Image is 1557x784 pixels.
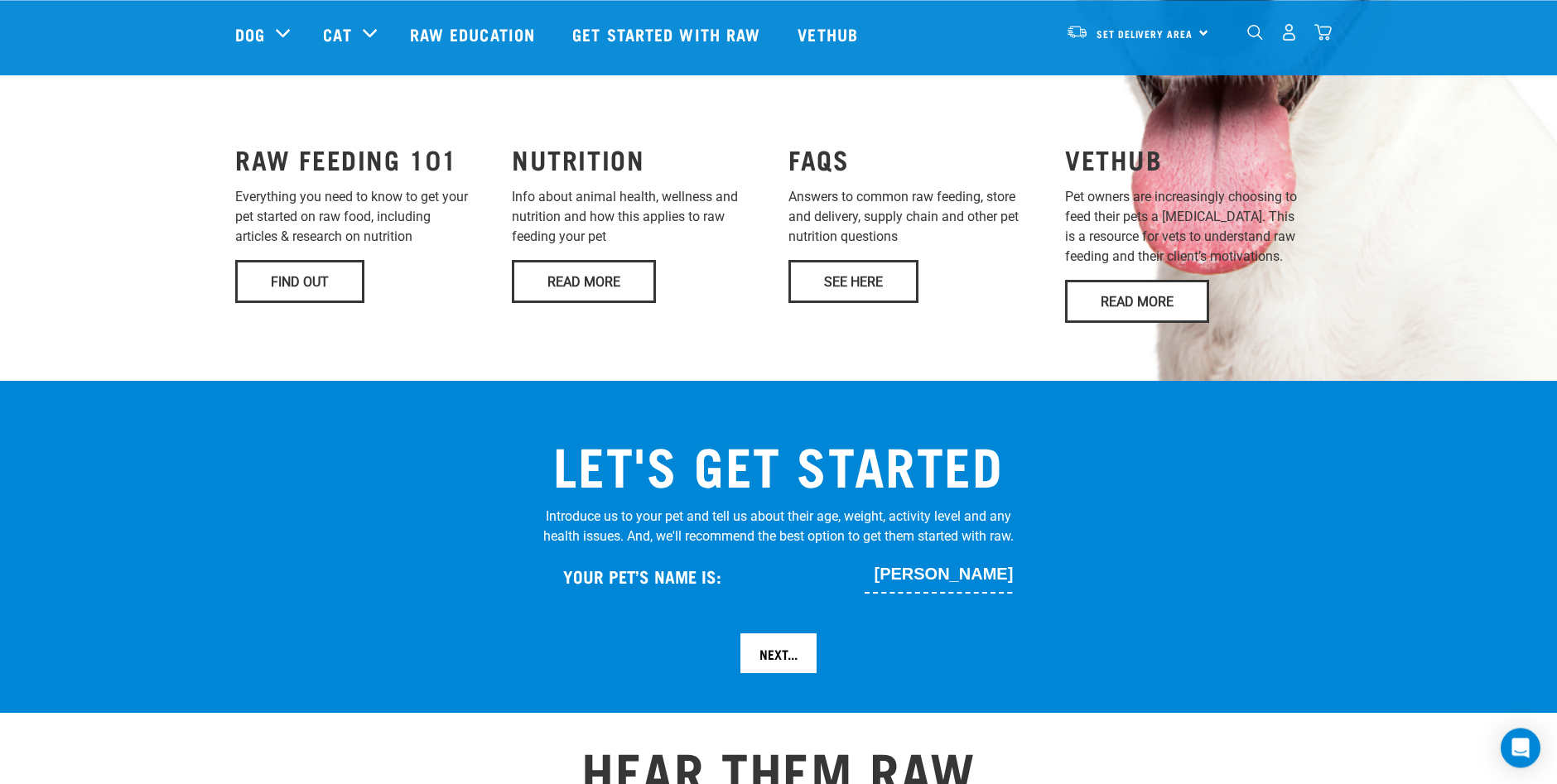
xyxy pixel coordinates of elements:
a: Read More [512,260,656,303]
a: Raw Education [393,1,556,67]
p: Info about animal health, wellness and nutrition and how this applies to raw feeding your pet [512,187,769,247]
h2: LET'S GET STARTED [543,434,1014,493]
h3: VETHUB [1065,144,1322,174]
a: Cat [323,22,351,46]
a: Read More [1065,280,1209,323]
p: Answers to common raw feeding, store and delivery, supply chain and other pet nutrition questions [788,187,1045,247]
a: Dog [235,22,265,46]
span: Set Delivery Area [1097,31,1193,36]
h3: RAW FEEDING 101 [235,144,492,174]
p: Everything you need to know to get your pet started on raw food, including articles & research on... [235,187,492,247]
h4: Your Pet’s name is: [563,566,721,585]
a: See Here [788,260,918,303]
h3: NUTRITION [512,144,769,174]
p: Pet owners are increasingly choosing to feed their pets a [MEDICAL_DATA]. This is a resource for ... [1065,187,1322,267]
p: Introduce us to your pet and tell us about their age, weight, activity level and any health issue... [543,507,1014,546]
div: Open Intercom Messenger [1501,728,1540,767]
img: user.png [1280,23,1298,41]
h3: FAQS [788,144,1045,174]
a: Find Out [235,260,364,303]
img: home-icon-1@2x.png [1247,24,1263,40]
a: Vethub [781,1,879,67]
img: home-icon@2x.png [1314,23,1332,41]
input: Next... [740,633,817,673]
a: Get started with Raw [556,1,781,67]
img: van-moving.png [1066,24,1088,39]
